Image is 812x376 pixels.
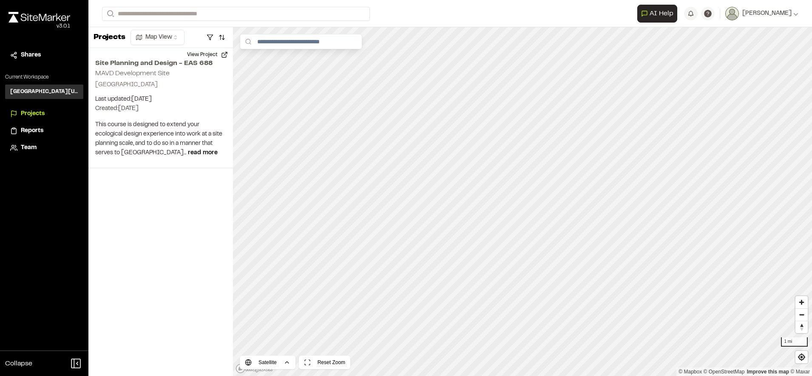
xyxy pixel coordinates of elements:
[795,296,808,308] button: Zoom in
[5,359,32,369] span: Collapse
[9,23,70,30] div: Oh geez...please don't...
[725,7,798,20] button: [PERSON_NAME]
[102,7,117,21] button: Search
[747,369,789,375] a: Map feedback
[679,369,702,375] a: Mapbox
[10,126,78,136] a: Reports
[637,5,677,23] button: Open AI Assistant
[240,356,295,369] button: Satellite
[95,80,226,90] p: [GEOGRAPHIC_DATA]
[95,120,226,158] p: This course is designed to extend your ecological design experience into work at a site planning ...
[21,126,43,136] span: Reports
[795,309,808,321] span: Zoom out
[637,5,681,23] div: Open AI Assistant
[94,32,125,43] p: Projects
[10,88,78,96] h3: [GEOGRAPHIC_DATA][US_STATE] SEAS-EAS 688 Site Planning and Design
[95,95,226,104] p: Last updated: [DATE]
[10,109,78,119] a: Projects
[9,12,70,23] img: rebrand.png
[10,51,78,60] a: Shares
[5,74,83,81] p: Current Workspace
[704,369,745,375] a: OpenStreetMap
[790,369,810,375] a: Maxar
[725,7,739,20] img: User
[188,150,218,155] span: read more
[95,104,226,113] p: Created: [DATE]
[21,51,41,60] span: Shares
[781,337,808,347] div: 1 mi
[95,71,170,76] h2: MAVD Development Site
[795,351,808,363] button: Find my location
[21,143,37,153] span: Team
[233,27,812,376] canvas: Map
[236,364,273,373] a: Mapbox logo
[650,8,673,19] span: AI Help
[21,109,45,119] span: Projects
[95,58,226,68] h2: Site Planning and Design - EAS 688
[795,308,808,321] button: Zoom out
[182,48,233,62] button: View Project
[742,9,792,18] span: [PERSON_NAME]
[299,356,350,369] button: Reset Zoom
[10,143,78,153] a: Team
[795,321,808,333] button: Reset bearing to north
